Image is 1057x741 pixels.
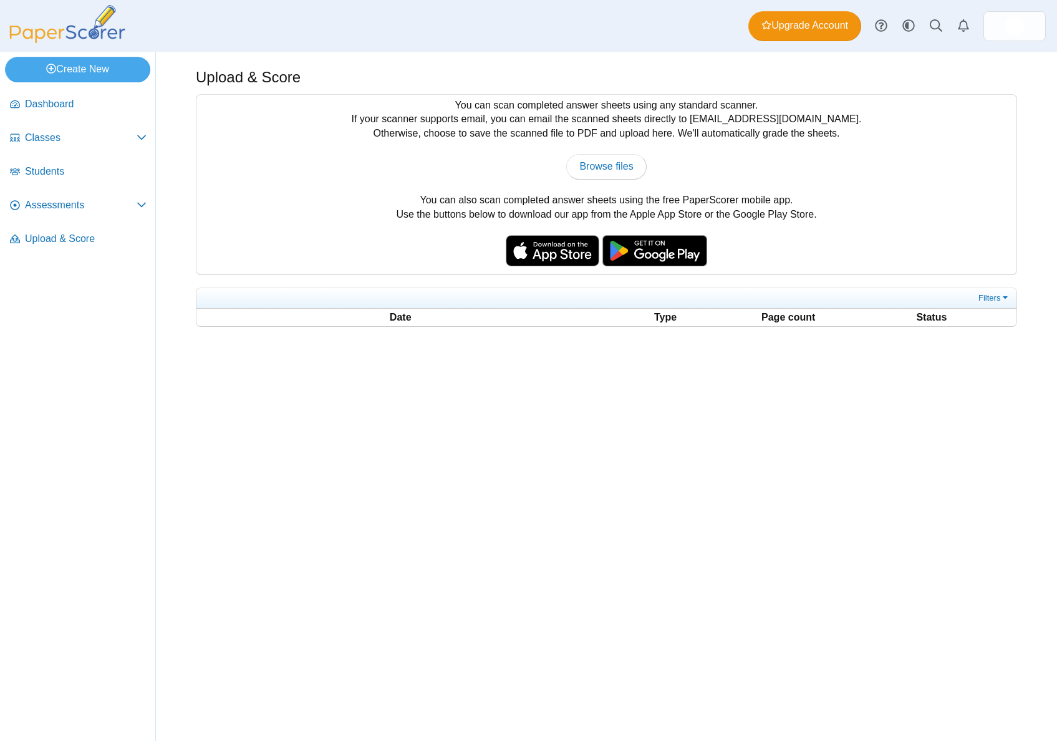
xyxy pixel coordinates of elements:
[5,34,130,45] a: PaperScorer
[604,310,726,325] th: Type
[579,161,633,172] span: Browse files
[5,5,130,43] img: PaperScorer
[950,12,977,40] a: Alerts
[25,232,147,246] span: Upload & Score
[1005,16,1025,36] img: ps.uFc3u4uwrlKcDdGV
[198,310,603,325] th: Date
[566,154,646,179] a: Browse files
[5,90,152,120] a: Dashboard
[602,235,707,266] img: google-play-badge.png
[761,19,848,32] span: Upgrade Account
[5,225,152,254] a: Upload & Score
[196,67,301,88] h1: Upload & Score
[196,95,1016,274] div: You can scan completed answer sheets using any standard scanner. If your scanner supports email, ...
[5,123,152,153] a: Classes
[728,310,849,325] th: Page count
[851,310,1013,325] th: Status
[5,191,152,221] a: Assessments
[25,131,137,145] span: Classes
[5,57,150,82] a: Create New
[975,292,1013,304] a: Filters
[5,157,152,187] a: Students
[25,97,147,111] span: Dashboard
[506,235,599,266] img: apple-store-badge.svg
[25,165,147,178] span: Students
[25,198,137,212] span: Assessments
[1005,16,1025,36] span: Ken Marushige
[983,11,1046,41] a: ps.uFc3u4uwrlKcDdGV
[748,11,861,41] a: Upgrade Account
